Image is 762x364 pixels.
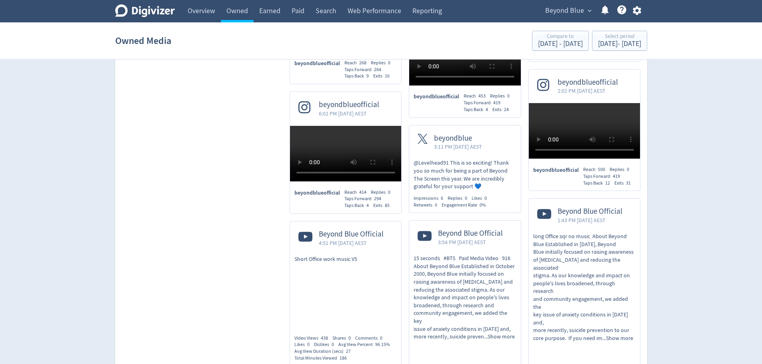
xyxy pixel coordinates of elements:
[606,334,633,342] span: Show more
[366,73,369,79] span: 9
[438,229,503,238] span: Beyond Blue Official
[319,109,379,117] span: 6:02 PM [DATE] AEST
[533,241,616,248] span: Blue Established in [DATE], Beyond
[558,207,622,216] span: Beyond Blue Official
[504,106,509,113] span: 24
[558,78,618,87] span: beyondblueofficial
[533,248,634,255] span: Blue initially focused on raising awareness
[414,202,442,209] div: Retweets
[627,166,629,173] span: 0
[294,255,357,263] span: Short Office work music V5
[373,73,394,80] div: Exits
[583,173,624,180] div: Taps Forward
[448,195,472,202] div: Replies
[598,166,605,173] span: 500
[488,333,515,340] span: Show more
[338,341,394,348] div: Avg View Percent
[558,216,622,224] span: 1:43 PM [DATE] AEST
[414,195,448,202] div: Impressions
[465,195,467,201] span: 0
[414,159,516,190] p: @Levelhead91 This is so exciting! Thank you so much for being a part of Beyond The Screen this ye...
[538,34,583,40] div: Compare to
[414,263,515,270] span: About Beyond Blue Established in October
[583,180,614,187] div: Taps Back
[314,341,338,348] div: Dislikes
[290,92,402,209] a: beyondblueofficial6:02 PM [DATE] AESTbeyondblueofficialReach414Replies0Taps Forward294Taps Back4E...
[442,202,490,209] div: Engagement Rate
[414,270,504,277] span: 2000, Beyond Blue initially focused on
[307,341,310,348] span: 0
[294,341,314,348] div: Likes
[486,106,488,113] span: 4
[484,195,487,201] span: 0
[613,173,620,179] span: 419
[388,60,390,66] span: 0
[492,106,513,113] div: Exits
[332,335,355,342] div: Shares
[346,348,351,354] span: 27
[414,93,464,101] span: beyondblueofficial
[344,60,371,66] div: Reach
[375,341,390,348] span: 96.15%
[388,189,390,195] span: 0
[366,202,369,209] span: 4
[533,295,629,310] span: and community engagement, we added the
[434,134,482,143] span: beyondblue
[626,180,631,186] span: 31
[385,73,390,79] span: 16
[414,325,510,332] span: issue of anxiety conditions in [DATE] and,
[480,202,486,208] span: 0%
[464,93,490,99] div: Reach
[533,272,630,279] span: stigma. As our knowledge and impact on
[533,166,583,174] span: beyondblueofficial
[294,60,344,68] span: beyondblueofficial
[290,267,402,327] iframe: https://www.youtube.com/watch?v=G3NmNMbWtnw
[592,31,647,51] button: Select period[DATE]- [DATE]
[344,195,386,202] div: Taps Forward
[344,66,386,73] div: Taps Forward
[414,309,508,324] span: community engagement, we added the key
[371,189,395,196] div: Replies
[598,34,641,40] div: Select period
[533,280,616,295] span: people's lives broadened, through research
[434,143,482,151] span: 3:11 PM [DATE] AEST
[533,326,629,334] span: more recently, suicide prevention to our
[380,335,382,341] span: 0
[409,125,521,191] a: beyondblue3:11 PM [DATE] AEST@Levelhead91 This is so exciting! Thank you so much for being a part...
[414,294,509,301] span: knowledge and impact on people's lives
[484,333,515,340] span: ...
[319,230,384,239] span: Beyond Blue Official
[385,202,390,209] span: 85
[374,66,381,73] span: 264
[478,93,486,99] span: 453
[290,221,402,330] a: Beyond Blue Official4:51 PM [DATE] AESTShort Office work music V5
[529,70,640,187] a: beyondblueofficial2:02 PM [DATE] AESTbeyondblueofficialReach500Replies0Taps Forward419Taps Back12...
[321,335,328,341] span: 438
[115,28,171,54] h1: Owned Media
[414,278,513,285] span: raising awareness of [MEDICAL_DATA] and
[344,73,373,80] div: Taps Back
[533,256,622,271] span: of [MEDICAL_DATA] and reducing the associated
[558,87,618,95] span: 2:02 PM [DATE] AEST
[294,189,344,197] span: beyondblueofficial
[583,166,610,173] div: Reach
[319,239,384,247] span: 4:51 PM [DATE] AEST
[532,31,589,51] button: Compare to[DATE] - [DATE]
[507,93,510,99] span: 0
[438,238,503,246] span: 3:54 PM [DATE] AEST
[348,335,351,341] span: 0
[294,355,351,362] div: Total Minutes Viewed
[374,195,381,202] span: 294
[359,189,366,195] span: 414
[294,335,332,342] div: Video Views
[414,286,505,293] span: reducing the associated stigma. As our
[605,180,610,186] span: 12
[545,4,584,17] span: Beyond Blue
[533,334,602,342] span: core purpose. If you need im
[602,334,633,342] span: ...
[373,202,394,209] div: Exits
[344,189,371,196] div: Reach
[319,100,379,109] span: beyondblueofficial
[464,106,492,113] div: Taps Back
[344,202,373,209] div: Taps Back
